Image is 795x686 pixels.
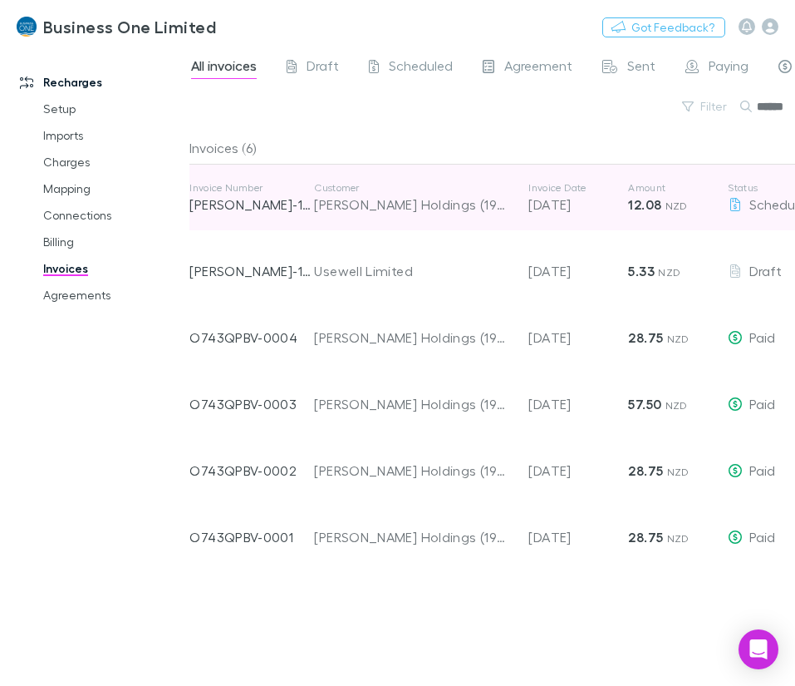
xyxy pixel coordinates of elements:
[189,394,314,414] p: O743QPBV-0003
[189,527,314,547] p: O743QPBV-0001
[27,202,205,229] a: Connections
[749,329,775,345] span: Paid
[314,328,512,348] div: [PERSON_NAME] Holdings (1998) Limited
[667,333,689,345] span: NZD
[528,461,628,481] p: [DATE]
[43,17,216,37] h3: Business One Limited
[628,263,654,279] strong: 5.33
[627,57,655,79] span: Sent
[628,329,663,346] strong: 28.75
[7,7,226,47] a: Business One Limited
[749,529,775,545] span: Paid
[528,394,628,414] p: [DATE]
[27,175,205,202] a: Mapping
[27,122,205,149] a: Imports
[189,181,314,195] p: Invoice Number
[749,396,775,412] span: Paid
[314,261,512,281] div: Usewell Limited
[307,57,339,79] span: Draft
[314,394,512,414] div: [PERSON_NAME] Holdings (1998) Limited
[658,266,680,279] span: NZD
[628,181,728,195] p: Amount
[27,282,205,308] a: Agreements
[191,57,257,79] span: All invoices
[27,96,205,122] a: Setup
[528,328,628,348] p: [DATE]
[665,200,688,212] span: NZD
[27,149,205,175] a: Charges
[27,255,205,282] a: Invoices
[528,195,628,215] p: [DATE]
[17,17,37,37] img: Business One Limited's Logo
[3,69,205,96] a: Recharges
[602,17,725,37] button: Got Feedback?
[749,263,782,279] span: Draft
[389,57,453,79] span: Scheduled
[314,181,512,195] p: Customer
[528,527,628,547] p: [DATE]
[739,629,778,669] div: Open Intercom Messenger
[314,461,512,481] div: [PERSON_NAME] Holdings (1998) Limited
[749,462,775,478] span: Paid
[27,229,205,255] a: Billing
[674,96,737,116] button: Filter
[628,196,661,213] strong: 12.08
[628,529,663,545] strong: 28.75
[665,399,688,412] span: NZD
[667,466,689,478] span: NZD
[528,181,628,195] p: Invoice Date
[189,461,314,481] p: O743QPBV-0002
[189,328,314,348] p: O743QPBV-0004
[314,195,512,215] div: [PERSON_NAME] Holdings (1998) Limited
[667,532,689,545] span: NZD
[314,527,512,547] div: [PERSON_NAME] Holdings (1998) Limited
[528,261,628,281] p: [DATE]
[189,261,314,281] p: [PERSON_NAME]-1643
[628,462,663,479] strong: 28.75
[709,57,748,79] span: Paying
[628,396,661,412] strong: 57.50
[504,57,572,79] span: Agreement
[189,195,314,215] p: [PERSON_NAME]-1773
